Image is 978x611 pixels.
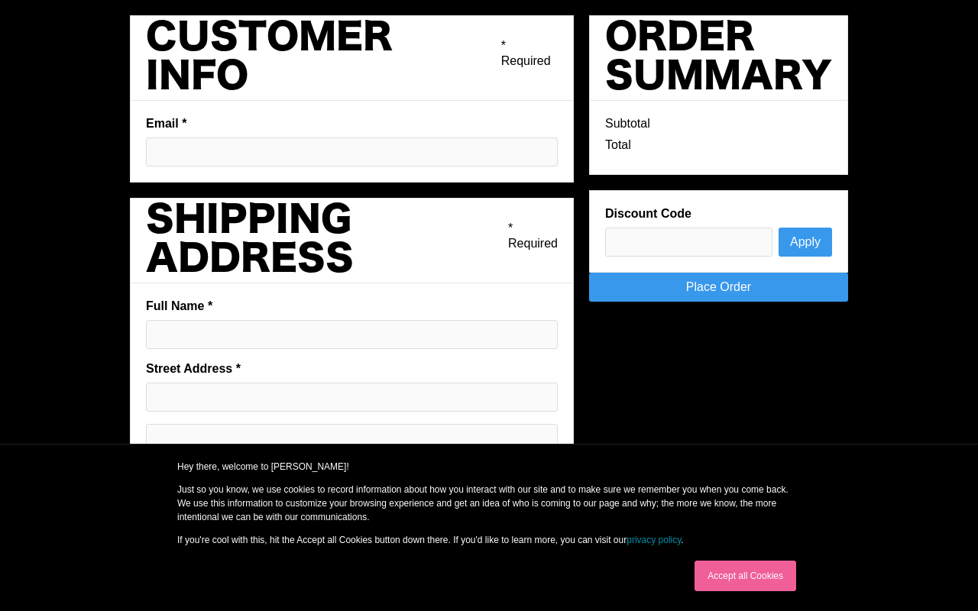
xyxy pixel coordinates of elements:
[146,202,508,280] h2: Shipping Address
[605,137,631,153] div: Total
[146,361,558,377] label: Street Address *
[605,206,832,221] label: Discount Code
[627,535,681,545] a: privacy policy
[695,561,796,591] a: Accept all Cookies
[779,228,832,257] button: Apply Discount
[605,19,832,97] h2: Order Summary
[177,533,801,547] p: If you're cool with this, hit the Accept all Cookies button down there. If you'd like to learn mo...
[177,460,801,474] p: Hey there, welcome to [PERSON_NAME]!
[605,116,650,131] div: Subtotal
[146,19,501,97] h2: Customer Info
[177,483,801,524] p: Just so you know, we use cookies to record information about how you interact with our site and t...
[146,424,558,453] input: Shipping address optional
[501,38,558,69] div: * Required
[508,221,558,251] div: * Required
[146,299,558,314] label: Full Name *
[146,116,558,131] label: Email *
[589,273,848,302] a: Place Order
